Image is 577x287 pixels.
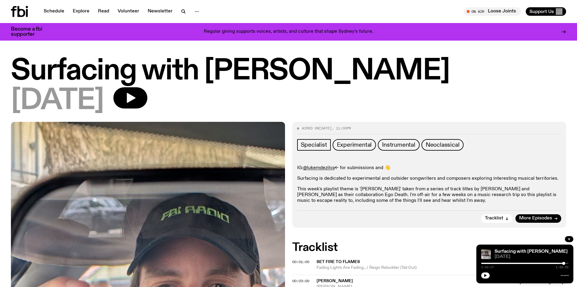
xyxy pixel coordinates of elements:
p: Surfacing is dedicated to experimental and outsider songwriters and composers exploring interesti... [297,176,562,182]
span: Aired on [302,126,319,131]
a: Explore [69,7,93,16]
span: Neoclassical [426,142,460,148]
span: , 11:00pm [332,126,351,131]
span: [DATE] [11,87,104,115]
span: [PERSON_NAME] [317,279,353,283]
span: 1:53:17 [481,266,494,269]
a: @lukemdezilva [303,165,335,170]
p: Regular giving supports voices, artists, and culture that shape Sydney’s future. [204,29,373,35]
span: Instrumental [382,142,415,148]
p: IG: <- for submissions and 👋 [297,165,562,171]
button: On AirLoose Joints [464,7,521,16]
button: 00:01:00 [292,260,309,264]
button: Tracklist [481,214,512,223]
a: Experimental [333,139,376,151]
a: Surfacing with [PERSON_NAME] [495,249,568,254]
span: Set Fire To Flames [317,260,360,264]
span: Tracklist [485,216,503,221]
p: This week's playlist theme is '[PERSON_NAME]' taken from a series of track titles by [PERSON_NAME... [297,186,562,204]
a: Instrumental [378,139,420,151]
a: Newsletter [144,7,176,16]
span: Specialist [301,142,327,148]
span: Support Us [529,9,554,14]
span: Fading Lights Are Fading…/ Reign Rebuilder (Tail Out) [317,265,566,271]
span: 1:59:55 [556,266,569,269]
a: More Episodes [515,214,561,223]
h3: Become a fbi supporter [11,27,50,37]
button: Support Us [526,7,566,16]
span: Experimental [337,142,372,148]
h2: Tracklist [292,242,566,253]
h1: Surfacing with [PERSON_NAME] [11,58,566,85]
button: 00:03:00 [292,279,309,283]
span: [DATE] [319,126,332,131]
span: 00:03:00 [292,279,309,283]
span: More Episodes [519,216,552,221]
span: [DATE] [495,255,569,259]
a: Specialist [297,139,331,151]
span: 00:01:00 [292,259,309,264]
a: Read [94,7,113,16]
a: Volunteer [114,7,143,16]
a: Schedule [40,7,68,16]
a: Neoclassical [421,139,464,151]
